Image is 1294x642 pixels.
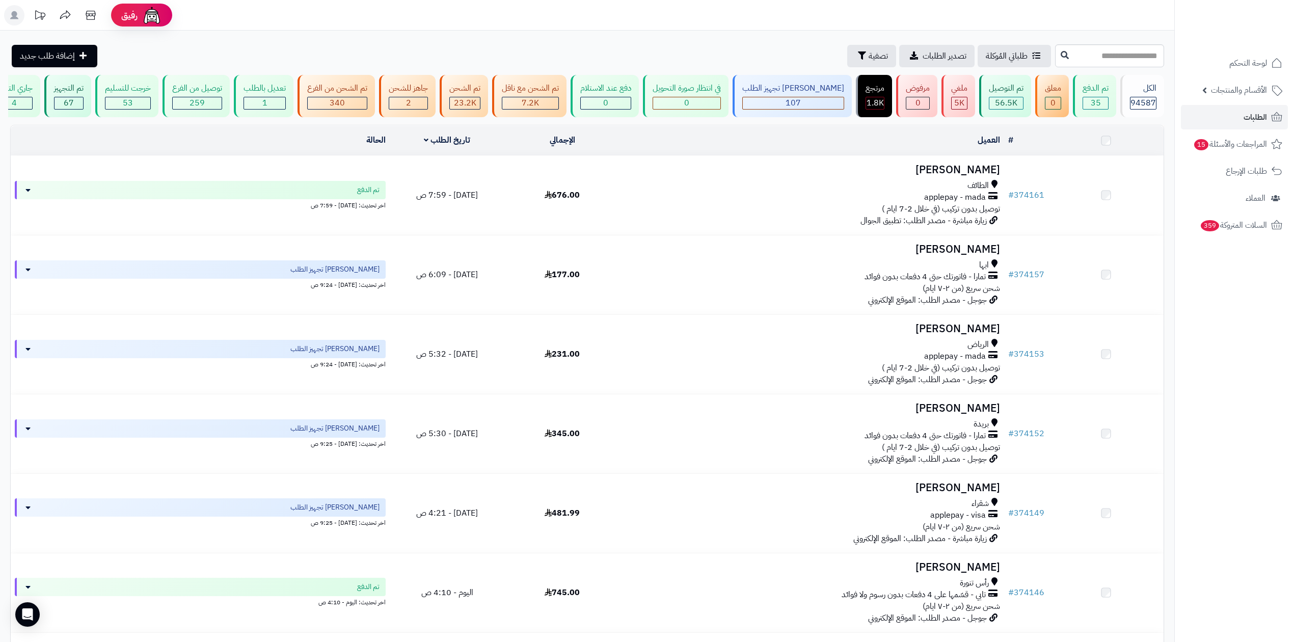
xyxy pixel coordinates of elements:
[1008,427,1014,440] span: #
[64,97,74,109] span: 67
[1193,137,1267,151] span: المراجعات والأسئلة
[977,75,1033,117] a: تم التوصيل 56.5K
[366,134,386,146] a: الحالة
[450,97,480,109] div: 23192
[842,589,986,601] span: تابي - قسّمها على 4 دفعات بدون رسوم ولا فوائد
[868,453,987,465] span: جوجل - مصدر الطلب: الموقع الإلكتروني
[416,189,478,201] span: [DATE] - 7:59 ص
[923,50,966,62] span: تصدير الطلبات
[105,97,150,109] div: 53
[581,97,631,109] div: 0
[438,75,490,117] a: تم الشحن 23.2K
[653,83,721,94] div: في انتظار صورة التحويل
[290,264,380,275] span: [PERSON_NAME] تجهيز الطلب
[951,83,967,94] div: ملغي
[1008,507,1044,519] a: #374149
[915,97,921,109] span: 0
[569,75,641,117] a: دفع عند الاستلام 0
[624,482,1000,494] h3: [PERSON_NAME]
[995,97,1017,109] span: 56.5K
[545,586,580,599] span: 745.00
[160,75,232,117] a: توصيل من الفرع 259
[1045,97,1061,109] div: 0
[454,97,476,109] span: 23.2K
[502,97,558,109] div: 7223
[424,134,470,146] a: تاريخ الطلب
[27,5,52,28] a: تحديثات المنصة
[899,45,975,67] a: تصدير الطلبات
[624,244,1000,255] h3: [PERSON_NAME]
[924,192,986,203] span: applepay - mada
[1008,189,1044,201] a: #374161
[15,602,40,627] div: Open Intercom Messenger
[1229,56,1267,70] span: لوحة التحكم
[12,45,97,67] a: إضافة طلب جديد
[1008,189,1014,201] span: #
[416,269,478,281] span: [DATE] - 6:09 ص
[865,271,986,283] span: تمارا - فاتورتك حتى 4 دفعات بدون فوائد
[882,362,1000,374] span: توصيل بدون تركيب (في خلال 2-7 ايام )
[290,423,380,434] span: [PERSON_NAME] تجهيز الطلب
[1071,75,1118,117] a: تم الدفع 35
[545,348,580,360] span: 231.00
[12,97,17,109] span: 4
[1008,348,1014,360] span: #
[865,430,986,442] span: تمارا - فاتورتك حتى 4 دفعات بدون فوائد
[15,279,386,289] div: اخر تحديث: [DATE] - 9:24 ص
[624,323,1000,335] h3: [PERSON_NAME]
[906,97,929,109] div: 0
[15,199,386,210] div: اخر تحديث: [DATE] - 7:59 ص
[954,97,964,109] span: 5K
[1244,110,1267,124] span: الطلبات
[389,83,428,94] div: جاهز للشحن
[15,517,386,527] div: اخر تحديث: [DATE] - 9:25 ص
[93,75,160,117] a: خرجت للتسليم 53
[123,97,133,109] span: 53
[1008,507,1014,519] span: #
[882,441,1000,453] span: توصيل بدون تركيب (في خلال 2-7 ايام )
[290,344,380,354] span: [PERSON_NAME] تجهيز الطلب
[939,75,977,117] a: ملغي 5K
[906,83,930,94] div: مرفوض
[580,83,631,94] div: دفع عند الاستلام
[1181,213,1288,237] a: السلات المتروكة359
[416,427,478,440] span: [DATE] - 5:30 ص
[923,521,1000,533] span: شحن سريع (من ٢-٧ ايام)
[1181,186,1288,210] a: العملاء
[1194,139,1208,150] span: 15
[490,75,569,117] a: تم الشحن مع ناقل 7.2K
[930,510,986,521] span: applepay - visa
[641,75,731,117] a: في انتظار صورة التحويل 0
[986,50,1028,62] span: طلباتي المُوكلة
[20,50,75,62] span: إضافة طلب جديد
[960,577,989,589] span: رأس تنورة
[853,532,987,545] span: زيارة مباشرة - مصدر الطلب: الموقع الإلكتروني
[545,189,580,201] span: 676.00
[743,97,844,109] div: 107
[869,50,888,62] span: تصفية
[867,97,884,109] span: 1.8K
[866,97,884,109] div: 1807
[54,83,84,94] div: تم التجهيز
[1091,97,1101,109] span: 35
[1083,97,1108,109] div: 35
[522,97,539,109] span: 7.2K
[244,83,286,94] div: تعديل بالطلب
[330,97,345,109] span: 340
[389,97,427,109] div: 2
[1130,97,1156,109] span: 94587
[1045,83,1061,94] div: معلق
[1118,75,1166,117] a: الكل94587
[1050,97,1056,109] span: 0
[1226,164,1267,178] span: طلبات الإرجاع
[624,164,1000,176] h3: [PERSON_NAME]
[1008,586,1044,599] a: #374146
[545,269,580,281] span: 177.00
[1008,586,1014,599] span: #
[1008,269,1014,281] span: #
[121,9,138,21] span: رفيق
[624,561,1000,573] h3: [PERSON_NAME]
[952,97,967,109] div: 4964
[653,97,720,109] div: 0
[979,259,989,271] span: ابها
